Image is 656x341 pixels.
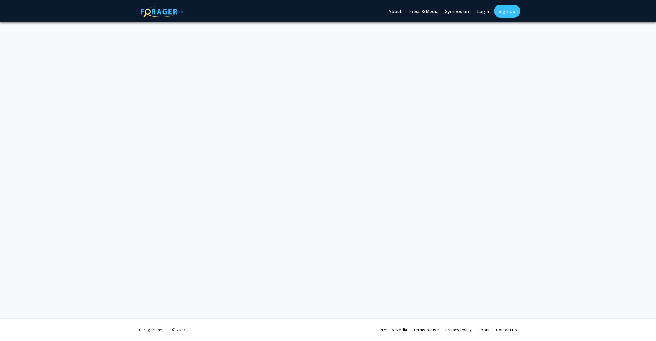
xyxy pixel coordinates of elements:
[478,327,490,333] a: About
[445,327,472,333] a: Privacy Policy
[380,327,407,333] a: Press & Media
[139,319,185,341] div: ForagerOne, LLC © 2025
[496,327,517,333] a: Contact Us
[494,5,520,18] a: Sign Up
[414,327,439,333] a: Terms of Use
[141,6,185,17] img: ForagerOne Logo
